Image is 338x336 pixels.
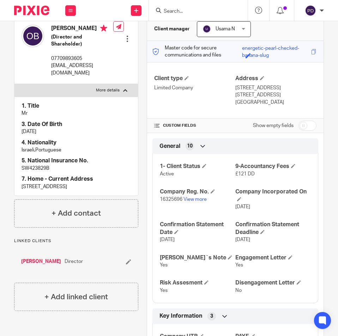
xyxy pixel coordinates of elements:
[216,26,235,31] span: Usama N
[235,84,316,91] p: [STREET_ADDRESS]
[235,288,242,293] span: No
[22,25,44,47] img: svg%3E
[253,122,294,129] label: Show empty fields
[235,188,311,203] h4: Company Incorporated On
[21,258,61,265] a: [PERSON_NAME]
[305,5,316,16] img: svg%3E
[96,88,120,93] p: More details
[22,175,131,183] h4: 7. Home - Current Address
[235,279,311,287] h4: Disengagement Letter
[22,183,131,190] p: [STREET_ADDRESS]
[235,163,311,170] h4: 9-Accountancy Fees
[160,197,182,202] span: 16325696
[235,75,316,82] h4: Address
[235,263,243,268] span: Yes
[159,312,202,320] span: Key Information
[235,221,311,236] h4: Confirmation Statement Deadline
[160,172,174,176] span: Active
[160,279,235,287] h4: Risk Assesment
[187,143,193,150] span: 10
[235,91,316,98] p: [STREET_ADDRESS]
[160,263,168,268] span: Yes
[163,8,227,15] input: Search
[160,221,235,236] h4: Confirmation Statement Date
[160,254,235,262] h4: [PERSON_NAME]`s Note
[51,55,113,62] p: 07709893605
[22,146,131,154] p: Israeli,Portuguese
[235,204,250,209] span: [DATE]
[51,25,113,34] h4: [PERSON_NAME]
[14,238,138,244] p: Linked clients
[51,34,113,48] h5: (Director and Shareholder)
[235,172,255,176] span: £121 DD
[22,139,131,146] h4: 4. Nationality
[22,121,131,128] h4: 3. Date Of Birth
[52,208,101,219] h4: + Add contact
[235,254,311,262] h4: Engagement Letter
[14,6,49,15] img: Pixie
[203,25,211,33] img: svg%3E
[51,62,113,77] p: [EMAIL_ADDRESS][DOMAIN_NAME]
[152,44,242,59] p: Master code for secure communications and files
[160,163,235,170] h4: 1- Client Status
[154,25,190,32] h3: Client manager
[154,84,235,91] p: Limited Company
[22,110,131,117] p: Mr
[160,188,235,196] h4: Company Reg. No.
[154,123,235,128] h4: CUSTOM FIELDS
[22,102,131,110] h4: 1. Title
[159,143,180,150] span: General
[22,157,131,164] h4: 5. National Insurance No.
[235,237,250,242] span: [DATE]
[44,292,108,302] h4: + Add linked client
[22,128,131,135] p: [DATE]
[183,197,207,202] a: View more
[160,288,168,293] span: Yes
[210,313,213,320] span: 3
[154,75,235,82] h4: Client type
[22,165,131,172] p: SW423829B
[100,25,107,32] i: Primary
[65,258,83,265] span: Director
[160,237,175,242] span: [DATE]
[242,45,309,53] div: energetic-pearl-checked-banana-slug
[235,99,316,106] p: [GEOGRAPHIC_DATA]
